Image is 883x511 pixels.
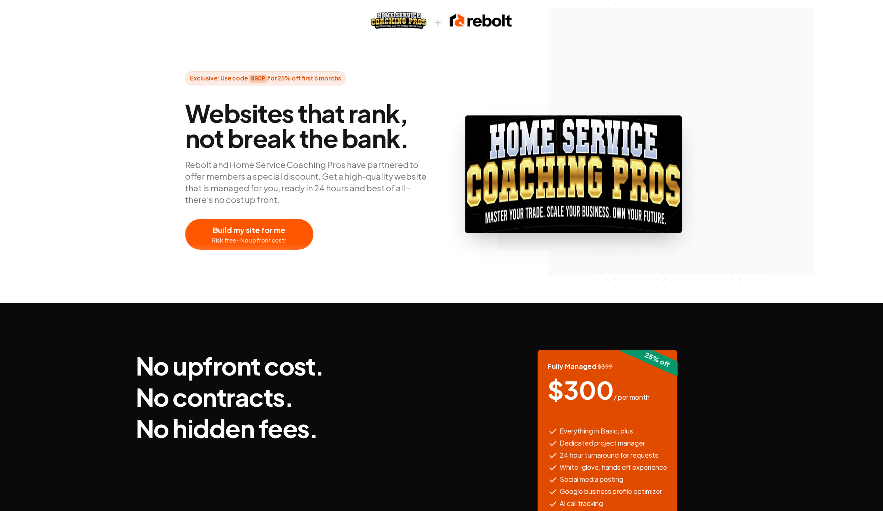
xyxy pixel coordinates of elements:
[185,71,346,85] span: Exclusive: Use code for 25% off first 6 months
[560,426,639,436] span: Everything in Basic, plus...
[560,450,658,461] span: 24 hour turnaround for requests
[185,219,313,250] button: Build my site for meRisk free - No upfront cost!
[185,159,435,205] p: Rebolt and Home Service Coaching Pros have partnered to offer members a special discount. Get a h...
[548,361,613,371] span: Fully Managed
[614,392,650,402] span: / per month
[560,438,645,448] span: Dedicated project manager
[450,12,512,29] img: Rebolt logo
[598,363,613,370] span: $ 399
[185,219,398,250] a: Build my site for meRisk free - No upfront cost!
[371,12,426,29] img: HSCP logo
[560,498,603,509] span: AI call tracking
[615,336,699,383] div: 25 % off
[560,474,623,485] span: Social media posting
[136,350,324,443] h3: No upfront cost. No contracts. No hidden fees.
[548,377,614,402] span: $ 300
[249,75,268,83] strong: HSCP
[465,115,682,233] img: HSCP logo
[560,486,662,497] span: Google business profile optimizer
[185,100,435,150] span: Websites that rank, not break the bank.
[560,462,667,473] span: White-glove, hands off experience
